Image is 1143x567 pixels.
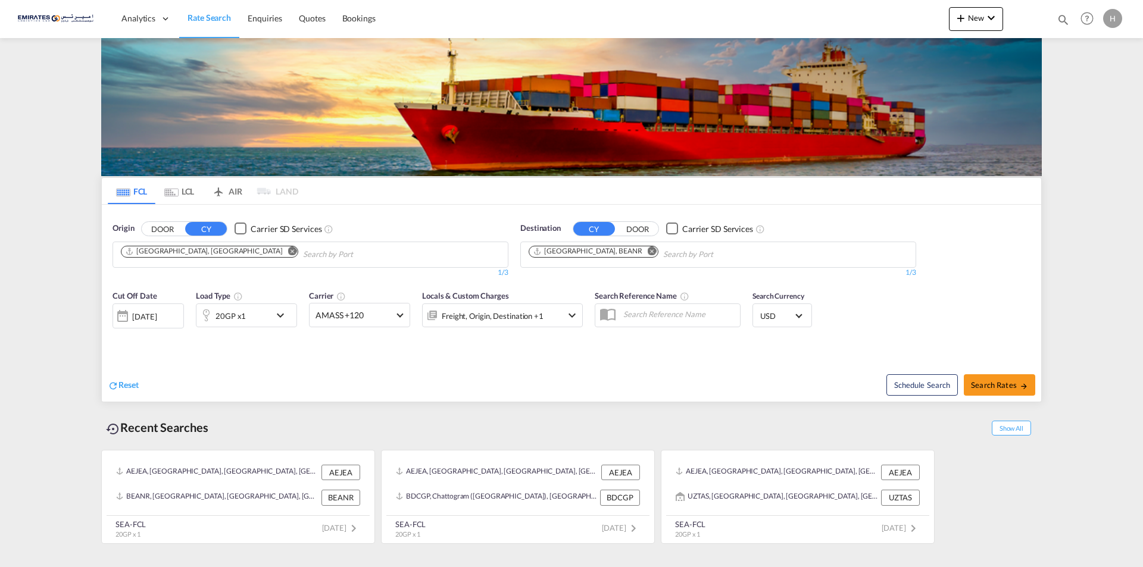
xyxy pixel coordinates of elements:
[273,308,293,322] md-icon: icon-chevron-down
[595,291,689,300] span: Search Reference Name
[520,268,916,278] div: 1/3
[119,242,421,264] md-chips-wrap: Chips container. Use arrow keys to select chips.
[1077,8,1097,29] span: Help
[125,246,282,256] div: Jebel Ali, AEJEA
[125,246,285,256] div: Press delete to remove this chip.
[676,490,878,505] div: UZTAS, Tashkent, Uzbekistan, South West Asia, Asia Pacific
[113,291,157,300] span: Cut Off Date
[316,309,393,321] span: AMASS +120
[106,422,120,436] md-icon: icon-backup-restore
[755,224,765,234] md-icon: Unchecked: Search for CY (Container Yard) services for all selected carriers.Checked : Search for...
[248,13,282,23] span: Enquiries
[1057,13,1070,31] div: icon-magnify
[108,379,139,392] div: icon-refreshReset
[1020,382,1028,390] md-icon: icon-arrow-right
[886,374,958,396] button: Note: By default Schedule search will only considerorigin ports, destination ports and cut off da...
[682,223,753,235] div: Carrier SD Services
[1077,8,1103,30] div: Help
[211,184,226,193] md-icon: icon-airplane
[442,308,544,324] div: Freight Origin Destination Factory Stuffing
[992,421,1031,436] span: Show All
[342,13,376,23] span: Bookings
[906,521,920,535] md-icon: icon-chevron-right
[984,11,998,25] md-icon: icon-chevron-down
[675,519,705,530] div: SEA-FCL
[422,303,583,327] div: Freight Origin Destination Factory Stuffingicon-chevron-down
[113,268,508,278] div: 1/3
[422,291,509,300] span: Locals & Custom Charges
[601,465,640,480] div: AEJEA
[155,178,203,204] md-tab-item: LCL
[115,519,146,530] div: SEA-FCL
[108,178,298,204] md-pagination-wrapper: Use the left and right arrow keys to navigate between tabs
[196,291,243,300] span: Load Type
[565,308,579,322] md-icon: icon-chevron-down
[666,223,753,235] md-checkbox: Checkbox No Ink
[132,311,157,322] div: [DATE]
[1103,9,1122,28] div: H
[102,205,1041,402] div: OriginDOOR CY Checkbox No InkUnchecked: Search for CY (Container Yard) services for all selected ...
[617,305,740,323] input: Search Reference Name
[196,303,297,327] div: 20GP x1icon-chevron-down
[640,246,658,258] button: Remove
[676,465,878,480] div: AEJEA, Jebel Ali, United Arab Emirates, Middle East, Middle East
[251,223,321,235] div: Carrier SD Services
[108,178,155,204] md-tab-item: FCL
[964,374,1035,396] button: Search Ratesicon-arrow-right
[396,465,598,480] div: AEJEA, Jebel Ali, United Arab Emirates, Middle East, Middle East
[113,327,121,343] md-datepicker: Select
[336,292,346,301] md-icon: The selected Trucker/Carrierwill be displayed in the rate results If the rates are from another f...
[185,222,227,236] button: CY
[663,245,776,264] input: Chips input.
[113,303,184,328] div: [DATE]
[395,530,420,538] span: 20GP x 1
[381,450,655,544] recent-search-card: AEJEA, [GEOGRAPHIC_DATA], [GEOGRAPHIC_DATA], [GEOGRAPHIC_DATA], [GEOGRAPHIC_DATA] AEJEABDCGP, Cha...
[203,178,251,204] md-tab-item: AIR
[101,414,213,441] div: Recent Searches
[113,223,134,234] span: Origin
[954,13,998,23] span: New
[115,530,140,538] span: 20GP x 1
[760,311,794,321] span: USD
[280,246,298,258] button: Remove
[600,490,640,505] div: BDCGP
[881,465,920,480] div: AEJEA
[533,246,642,256] div: Antwerp, BEANR
[233,292,243,301] md-icon: icon-information-outline
[121,12,155,24] span: Analytics
[322,523,361,532] span: [DATE]
[1057,13,1070,26] md-icon: icon-magnify
[602,523,641,532] span: [DATE]
[680,292,689,301] md-icon: Your search will be saved by the below given name
[395,519,426,530] div: SEA-FCL
[661,450,935,544] recent-search-card: AEJEA, [GEOGRAPHIC_DATA], [GEOGRAPHIC_DATA], [GEOGRAPHIC_DATA], [GEOGRAPHIC_DATA] AEJEAUZTAS, [GE...
[118,380,139,390] span: Reset
[324,224,333,234] md-icon: Unchecked: Search for CY (Container Yard) services for all selected carriers.Checked : Search for...
[675,530,700,538] span: 20GP x 1
[527,242,781,264] md-chips-wrap: Chips container. Use arrow keys to select chips.
[617,222,658,236] button: DOOR
[235,223,321,235] md-checkbox: Checkbox No Ink
[954,11,968,25] md-icon: icon-plus 400-fg
[396,490,597,505] div: BDCGP, Chattogram (Chittagong), Bangladesh, Indian Subcontinent, Asia Pacific
[101,38,1042,176] img: LCL+%26+FCL+BACKGROUND.png
[752,292,804,300] span: Search Currency
[321,465,360,480] div: AEJEA
[188,12,231,23] span: Rate Search
[759,307,805,324] md-select: Select Currency: $ USDUnited States Dollar
[346,521,361,535] md-icon: icon-chevron-right
[881,490,920,505] div: UZTAS
[949,7,1003,31] button: icon-plus 400-fgNewicon-chevron-down
[971,380,1028,390] span: Search Rates
[309,291,346,300] span: Carrier
[573,222,615,236] button: CY
[321,490,360,505] div: BEANR
[882,523,920,532] span: [DATE]
[216,308,246,324] div: 20GP x1
[303,245,416,264] input: Chips input.
[520,223,561,234] span: Destination
[116,465,318,480] div: AEJEA, Jebel Ali, United Arab Emirates, Middle East, Middle East
[142,222,183,236] button: DOOR
[18,5,98,32] img: c67187802a5a11ec94275b5db69a26e6.png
